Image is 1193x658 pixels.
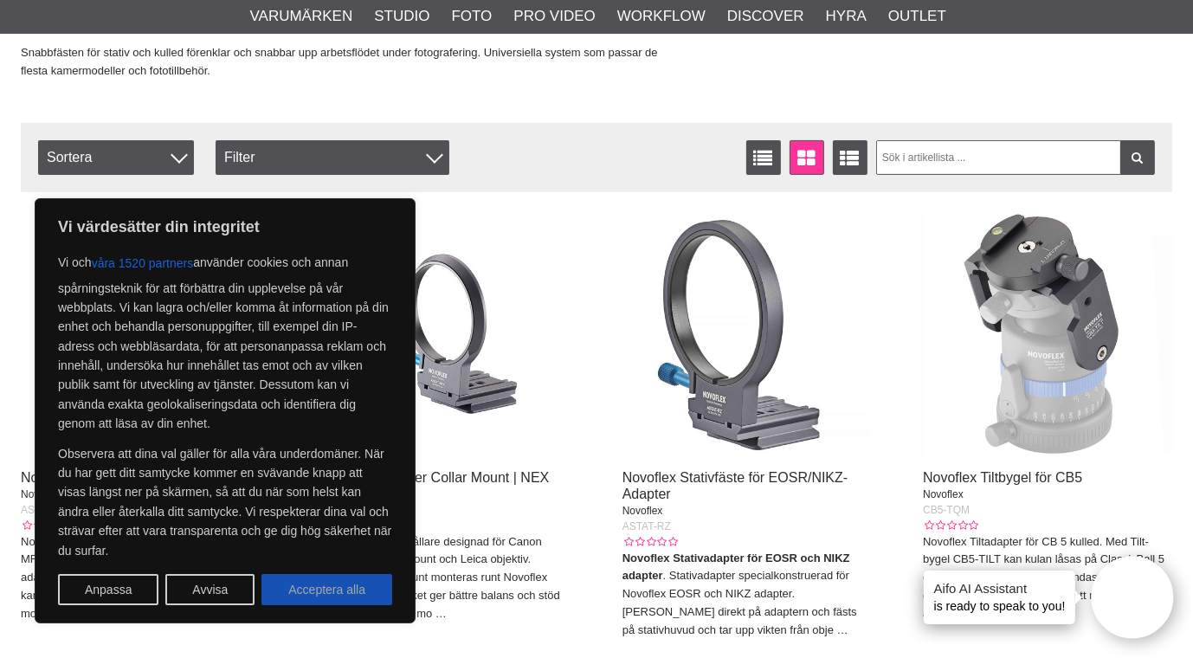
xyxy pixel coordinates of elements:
div: Kundbetyg: 0 [923,518,978,533]
span: Novoflex [622,505,663,517]
a: Hyra [826,5,867,28]
span: Sortera [38,140,194,175]
strong: Novoflex Stativadapter för EOSR och NIKZ adapter [622,552,850,583]
button: Anpassa [58,574,158,605]
a: Novoflex Stativfäste Objektiv | MFT [21,470,237,485]
span: ASTAT-RZ [622,520,671,532]
a: … [837,623,848,636]
a: Novoflex Stativfäste för EOSR/NIKZ-Adapter [622,470,848,501]
img: Novoflex Stativfäste Objektiv | MFT [21,210,270,459]
p: Vi och använder cookies och annan spårningsteknik för att förbättra din upplevelse på vår webbpla... [58,248,392,434]
div: Vi värdesätter din integritet [35,198,416,623]
span: CB5-TQM [923,504,970,516]
a: Foto [451,5,492,28]
p: Novoflex Tiltadapter för CB 5 kulled. Med Tilt-bygel CB5-TILT kan kulan låsas på ClassicBall 5 oc... [923,533,1172,623]
p: Novoflex Objektivhållare för stativ designad för MFT, NIK1, PENTQ och FUX objektiv. Denna adapter... [21,533,270,623]
a: … [435,607,447,620]
span: Novoflex [923,488,964,500]
a: Varumärken [250,5,353,28]
a: Outlet [888,5,946,28]
p: Vi värdesätter din integritet [58,216,392,237]
span: Novoflex [21,488,61,500]
a: Pro Video [513,5,595,28]
button: Acceptera alla [261,574,392,605]
div: is ready to speak to you! [924,571,1076,624]
h4: Aifo AI Assistant [934,579,1066,597]
a: Listvisning [746,140,781,175]
img: Novoflex Adapter Collar Mount | NEX [321,210,571,459]
a: Filtrera [1120,140,1155,175]
p: . Stativadapter specialkonstruerad för Novoflex EOSR och NIKZ adapter. [PERSON_NAME] direkt på ad... [622,550,872,640]
p: Snabbfästen för stativ och kulled förenklar och snabbar upp arbetsflödet under fotografering. Uni... [21,44,686,81]
div: Filter [216,140,449,175]
div: Kundbetyg: 0 [622,534,678,550]
a: Workflow [617,5,706,28]
div: Kundbetyg: 0 [21,518,76,533]
button: våra 1520 partners [92,248,194,279]
a: Discover [727,5,804,28]
p: Observera att dina val gäller för alla våra underdomäner. När du har gett ditt samtycke kommer en... [58,444,392,560]
a: Studio [374,5,429,28]
a: Utökad listvisning [833,140,867,175]
p: Novoflex objektivhållare designad för Canon EOS-M, Sony E-Mount och Leica objektiv. Adapter Colla... [321,533,571,623]
a: Novoflex Tiltbygel för CB5 [923,470,1082,485]
button: Avvisa [165,574,255,605]
input: Sök i artikellista ... [876,140,1156,175]
img: Novoflex Stativfäste för EOSR/NIKZ-Adapter [622,210,872,459]
a: Novoflex Adapter Collar Mount | NEX [321,470,549,485]
a: Fönstervisning [790,140,824,175]
img: Novoflex Tiltbygel för CB5 [923,210,1172,459]
span: ASTAT-MFT [21,504,77,516]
